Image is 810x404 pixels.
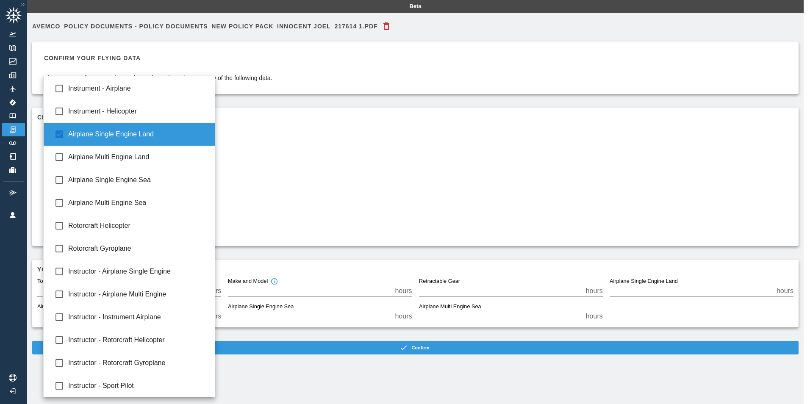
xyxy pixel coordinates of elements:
[68,335,208,345] span: Instructor - Rotorcraft Helicopter
[68,289,208,299] span: Instructor - Airplane Multi Engine
[68,83,208,94] span: Instrument - Airplane
[68,221,208,231] span: Rotorcraft Helicopter
[68,175,208,185] span: Airplane Single Engine Sea
[68,266,208,277] span: Instructor - Airplane Single Engine
[68,129,208,139] span: Airplane Single Engine Land
[68,381,208,391] span: Instructor - Sport Pilot
[68,358,208,368] span: Instructor - Rotorcraft Gyroplane
[68,244,208,254] span: Rotorcraft Gyroplane
[68,106,208,116] span: Instrument - Helicopter
[68,312,208,322] span: Instructor - Instrument Airplane
[68,198,208,208] span: Airplane Multi Engine Sea
[68,152,208,162] span: Airplane Multi Engine Land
